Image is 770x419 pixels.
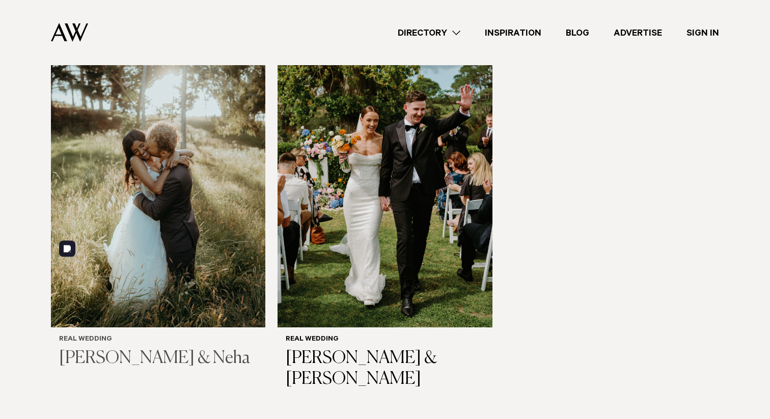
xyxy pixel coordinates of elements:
img: Real Wedding | Ted & Neha [51,40,265,327]
a: Real Wedding | Ted & Neha Real Wedding [PERSON_NAME] & Neha [51,40,265,377]
a: Inspiration [473,26,554,40]
a: Directory [386,26,473,40]
img: Real Wedding | Wes & Phoebe [278,40,492,327]
h6: Real Wedding [286,336,484,344]
h6: Real Wedding [59,336,257,344]
a: Advertise [601,26,674,40]
h3: [PERSON_NAME] & [PERSON_NAME] [286,348,484,390]
a: Sign In [674,26,731,40]
img: Auckland Weddings Logo [51,23,88,42]
a: Real Wedding | Wes & Phoebe Real Wedding [PERSON_NAME] & [PERSON_NAME] [278,40,492,398]
a: Blog [554,26,601,40]
h3: [PERSON_NAME] & Neha [59,348,257,369]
